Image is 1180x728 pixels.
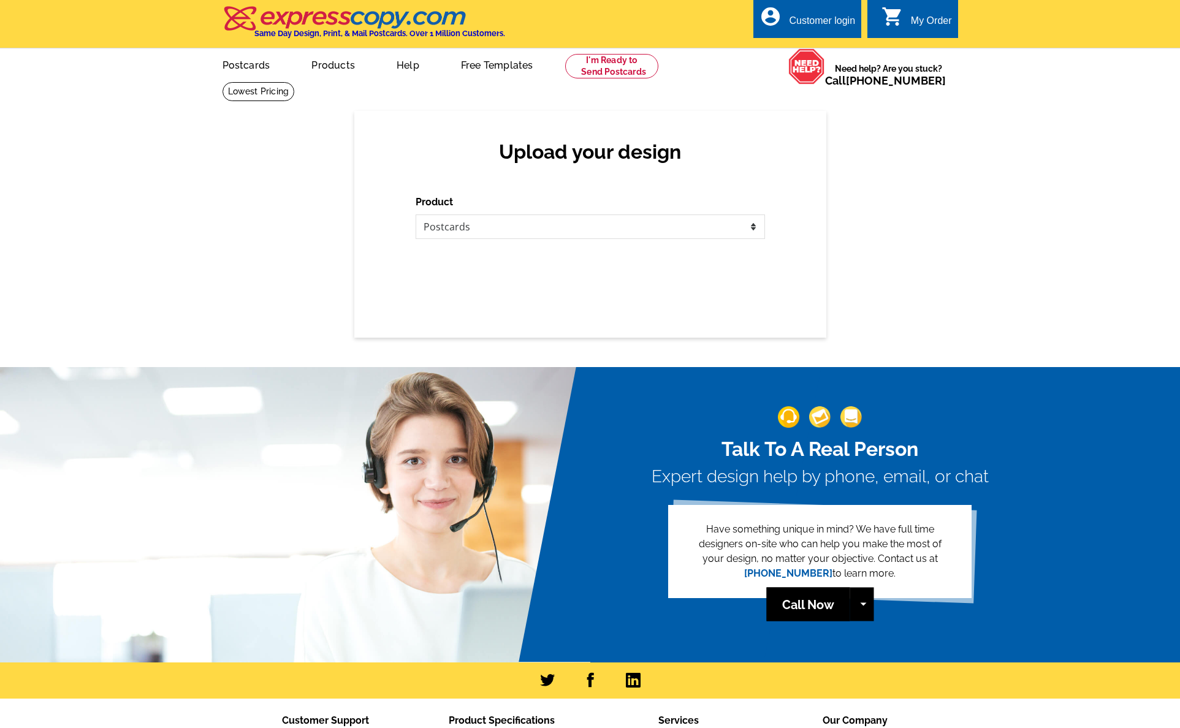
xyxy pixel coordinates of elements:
a: Call Now [766,588,850,621]
label: Product [416,195,453,210]
a: Same Day Design, Print, & Mail Postcards. Over 1 Million Customers. [223,15,505,38]
span: Need help? Are you stuck? [825,63,952,87]
span: Customer Support [282,715,369,726]
a: [PHONE_NUMBER] [744,567,832,579]
img: support-img-3_1.png [840,406,862,428]
a: [PHONE_NUMBER] [846,74,946,87]
a: Products [292,50,375,78]
p: Have something unique in mind? We have full time designers on-site who can help you make the most... [688,522,952,581]
div: Customer login [789,15,855,32]
span: Our Company [823,715,888,726]
div: My Order [911,15,952,32]
span: Call [825,74,946,87]
i: shopping_cart [881,6,904,28]
h4: Same Day Design, Print, & Mail Postcards. Over 1 Million Customers. [254,29,505,38]
span: Services [658,715,699,726]
a: shopping_cart My Order [881,13,952,29]
h3: Expert design help by phone, email, or chat [652,466,989,487]
a: Postcards [203,50,290,78]
img: support-img-2.png [809,406,831,428]
img: help [788,48,825,85]
h2: Upload your design [428,140,753,164]
a: Help [377,50,439,78]
a: Free Templates [441,50,553,78]
a: account_circle Customer login [759,13,855,29]
h2: Talk To A Real Person [652,438,989,461]
img: support-img-1.png [778,406,799,428]
span: Product Specifications [449,715,555,726]
i: account_circle [759,6,782,28]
